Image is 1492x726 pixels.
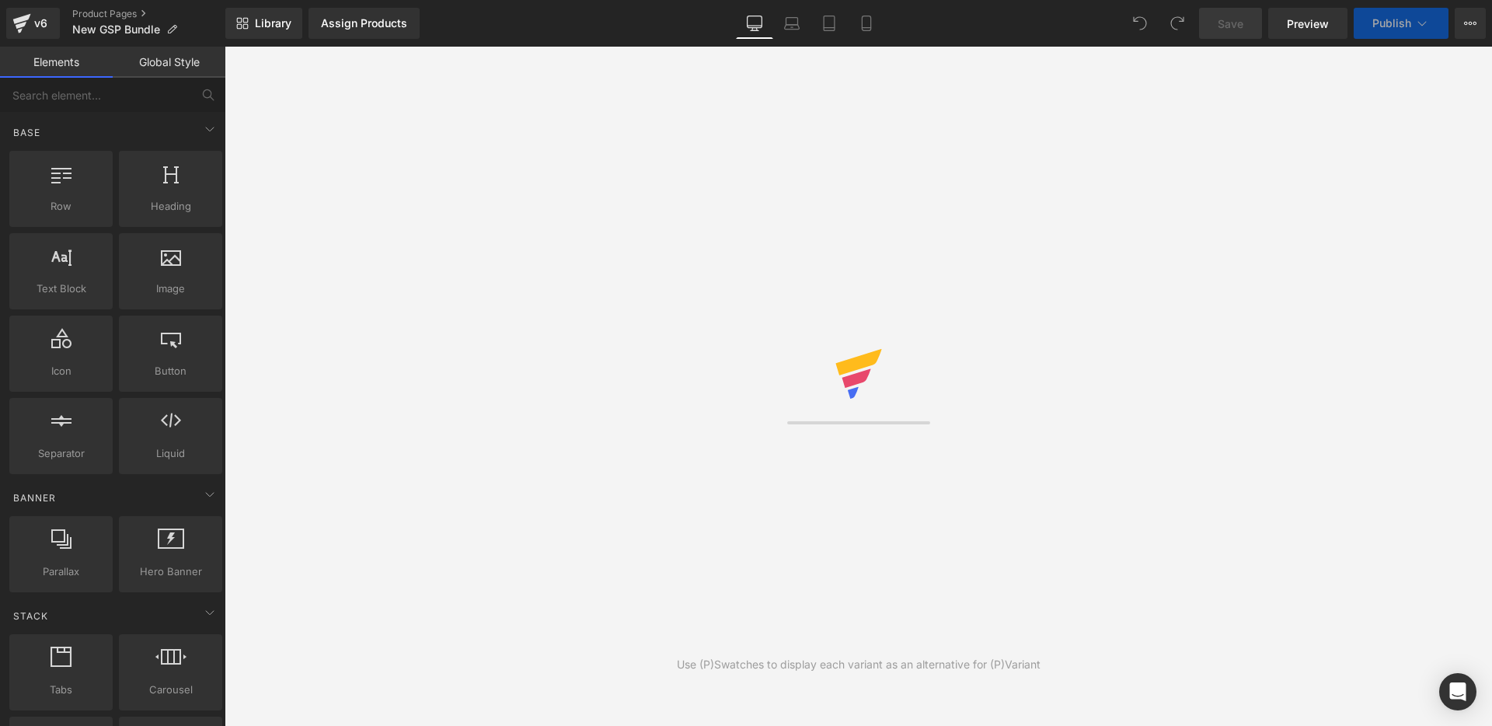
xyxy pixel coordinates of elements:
span: Icon [14,363,108,379]
span: Image [124,281,218,297]
a: Preview [1268,8,1347,39]
span: Text Block [14,281,108,297]
span: Row [14,198,108,215]
span: Preview [1287,16,1329,32]
div: Assign Products [321,17,407,30]
span: Liquid [124,445,218,462]
span: Library [255,16,291,30]
span: Tabs [14,682,108,698]
a: Tablet [810,8,848,39]
button: Undo [1124,8,1156,39]
a: v6 [6,8,60,39]
span: Carousel [124,682,218,698]
a: Global Style [113,47,225,78]
a: New Library [225,8,302,39]
span: Hero Banner [124,564,218,580]
button: More [1455,8,1486,39]
span: Banner [12,490,58,505]
a: Product Pages [72,8,225,20]
div: Use (P)Swatches to display each variant as an alternative for (P)Variant [677,656,1041,673]
span: Separator [14,445,108,462]
div: Open Intercom Messenger [1439,673,1476,710]
span: Button [124,363,218,379]
span: Parallax [14,564,108,580]
span: Publish [1372,17,1411,30]
a: Desktop [736,8,773,39]
button: Publish [1354,8,1448,39]
button: Redo [1162,8,1193,39]
a: Mobile [848,8,885,39]
a: Laptop [773,8,810,39]
span: Heading [124,198,218,215]
span: Save [1218,16,1243,32]
span: Stack [12,609,50,623]
span: Base [12,125,42,140]
span: New GSP Bundle [72,23,160,36]
div: v6 [31,13,51,33]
